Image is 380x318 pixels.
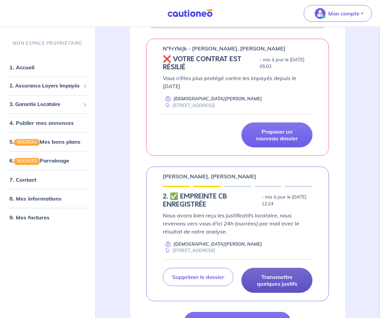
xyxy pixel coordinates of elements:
div: state: CB-VALIDATED, Context: NEW,CHOOSE-CERTIFICATE,RELATIONSHIP,LESSOR-DOCUMENTS [163,192,313,209]
a: Supprimer le dossier [163,268,234,286]
div: [STREET_ADDRESS] [163,102,215,109]
a: 9. Mes factures [9,214,49,220]
a: 1. Accueil [9,64,34,71]
div: 7. Contact [3,173,92,186]
p: Nous avons bien reçu les justificatifs locataire, nous revenons vers vous d'ici 24h (ouvrées) par... [163,211,313,236]
p: - mis à jour le [DATE] 12:24 [262,194,312,207]
p: Vous n’êtes plus protégé contre les impayés depuis le [DATE] [163,74,313,90]
span: 3. Garantie Locataire [9,100,81,108]
p: [DEMOGRAPHIC_DATA][PERSON_NAME] [174,241,262,247]
div: 4. Publier mes annonces [3,116,92,130]
p: MON ESPACE PROPRIÉTAIRE [13,40,82,46]
span: 2. Assurance Loyers Impayés [9,82,81,90]
a: 4. Publier mes annonces [9,119,74,126]
div: 8. Mes informations [3,191,92,205]
div: 5.NOUVEAUMes bons plans [3,135,92,148]
h5: ❌ VOTRE CONTRAT EST RÉSILIÉ [163,55,257,71]
p: Mon compte [328,9,359,17]
a: 7. Contact [9,176,36,183]
div: [STREET_ADDRESS] [163,247,215,254]
img: illu_account_valid_menu.svg [315,8,326,19]
a: 5.NOUVEAUMes bons plans [9,138,80,145]
img: Cautioneo [165,9,215,17]
p: [PERSON_NAME], [PERSON_NAME] [163,172,256,180]
p: Proposer un nouveau dossier [250,128,304,142]
a: Proposer un nouveau dossier [241,122,312,147]
a: 6.NOUVEAUParrainage [9,157,69,164]
div: 1. Accueil [3,61,92,74]
div: 2. Assurance Loyers Impayés [3,79,92,93]
p: - mis à jour le [DATE] 05:03 [260,57,312,70]
p: n°FrYMJk - [PERSON_NAME], [PERSON_NAME] [163,44,286,52]
div: 9. Mes factures [3,210,92,224]
button: illu_account_valid_menu.svgMon compte [304,5,372,22]
p: [DEMOGRAPHIC_DATA][PERSON_NAME] [174,96,262,102]
div: 6.NOUVEAUParrainage [3,154,92,167]
p: Transmettre quelques justifs [250,274,304,287]
a: 8. Mes informations [9,195,62,202]
p: Supprimer le dossier [172,274,224,280]
div: 3. Garantie Locataire [3,98,92,111]
div: state: REVOKED, Context: NEW,MAYBE-CERTIFICATE,RELATIONSHIP,LESSOR-DOCUMENTS [163,55,313,71]
h5: 2.︎ ✅ EMPREINTE CB ENREGISTRÉE [163,192,259,209]
a: Transmettre quelques justifs [241,268,312,293]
